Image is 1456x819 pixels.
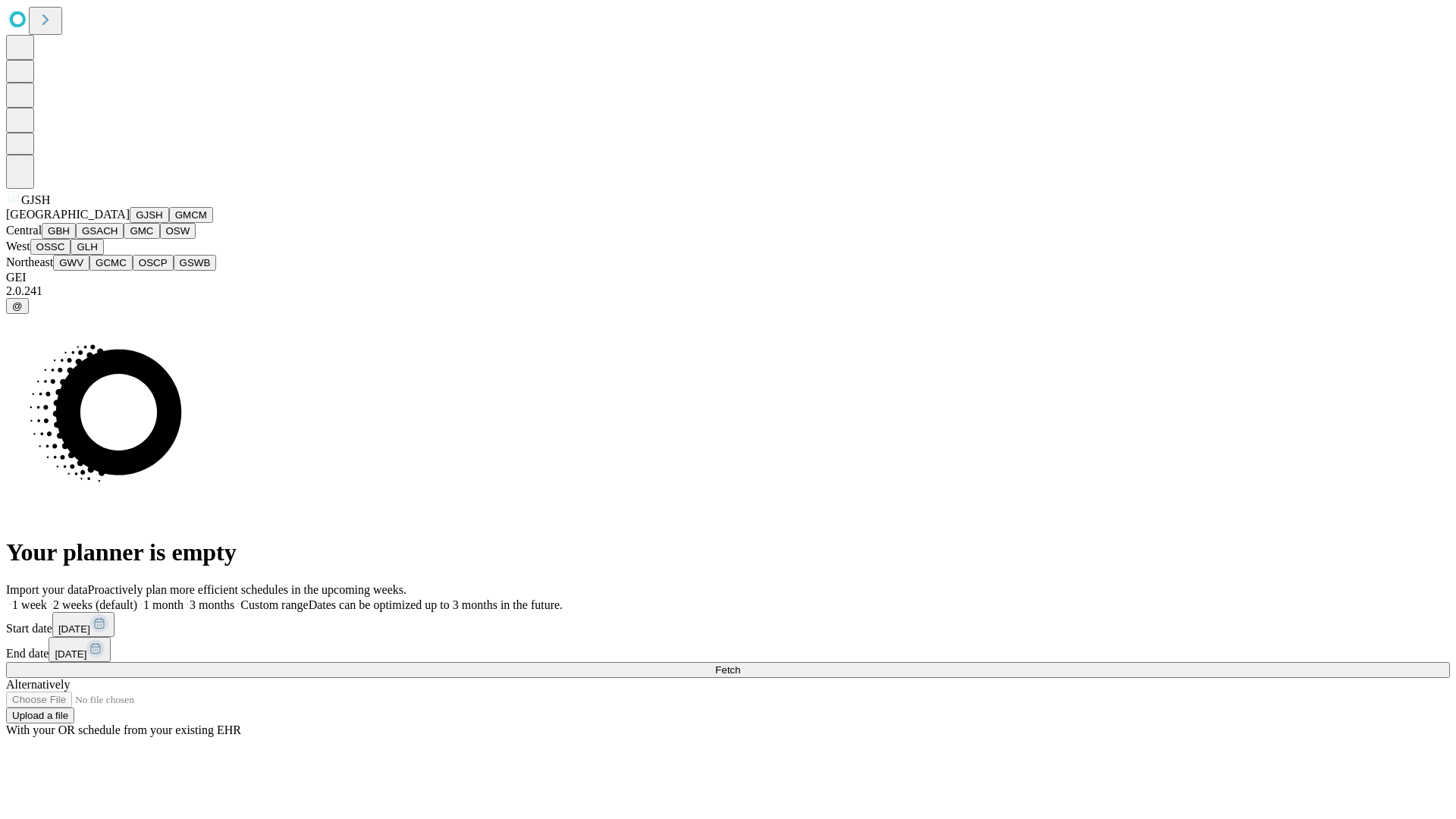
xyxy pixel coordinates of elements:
[6,298,29,314] button: @
[190,598,234,611] span: 3 months
[143,598,184,611] span: 1 month
[6,612,1450,637] div: Start date
[240,598,308,611] span: Custom range
[6,723,241,736] span: With your OR schedule from your existing EHR
[6,583,88,596] span: Import your data
[71,239,103,255] button: GLH
[6,224,42,237] span: Central
[6,662,1450,678] button: Fetch
[6,256,53,268] span: Northeast
[12,598,47,611] span: 1 week
[309,598,563,611] span: Dates can be optimized up to 3 months in the future.
[6,678,70,691] span: Alternatively
[21,193,50,206] span: GJSH
[89,255,133,271] button: GCMC
[52,612,115,637] button: [DATE]
[6,538,1450,566] h1: Your planner is empty
[130,207,169,223] button: GJSH
[12,300,23,312] span: @
[49,637,111,662] button: [DATE]
[169,207,213,223] button: GMCM
[58,623,90,635] span: [DATE]
[174,255,217,271] button: GSWB
[55,648,86,660] span: [DATE]
[76,223,124,239] button: GSACH
[715,664,740,676] span: Fetch
[6,637,1450,662] div: End date
[6,708,74,723] button: Upload a file
[88,583,406,596] span: Proactively plan more efficient schedules in the upcoming weeks.
[6,271,1450,284] div: GEI
[6,208,130,221] span: [GEOGRAPHIC_DATA]
[124,223,159,239] button: GMC
[133,255,174,271] button: OSCP
[6,240,30,253] span: West
[42,223,76,239] button: GBH
[53,598,137,611] span: 2 weeks (default)
[53,255,89,271] button: GWV
[160,223,196,239] button: OSW
[30,239,71,255] button: OSSC
[6,284,1450,298] div: 2.0.241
